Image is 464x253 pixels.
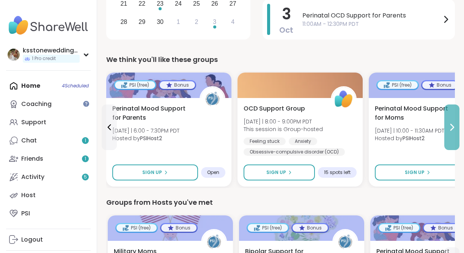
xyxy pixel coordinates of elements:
[23,46,80,55] div: ksstonewedding2023
[177,17,180,27] div: 1
[116,14,132,30] div: Choose Sunday, September 28th, 2025
[302,11,441,20] span: Perinatal OCD Support for Parents
[375,164,461,180] button: Sign Up
[6,186,91,204] a: Host
[424,224,459,232] div: Bonus
[6,231,91,249] a: Logout
[106,197,455,208] div: Groups from Hosts you've met
[213,17,216,27] div: 3
[161,224,197,232] div: Bonus
[85,138,86,144] span: 1
[134,14,150,30] div: Choose Monday, September 29th, 2025
[405,169,425,176] span: Sign Up
[189,14,205,30] div: Choose Thursday, October 2nd, 2025
[8,49,20,61] img: ksstonewedding2023
[21,118,46,126] div: Support
[6,113,91,131] a: Support
[106,54,455,65] div: We think you'll like these groups
[282,3,291,25] span: 3
[21,191,36,199] div: Host
[112,127,179,134] span: [DATE] | 6:00 - 7:30PM PDT
[377,81,418,89] div: PSI (free)
[84,174,87,180] span: 5
[21,155,43,163] div: Friends
[231,17,234,27] div: 4
[152,14,168,30] div: Choose Tuesday, September 30th, 2025
[160,81,195,89] div: Bonus
[142,169,162,176] span: Sign Up
[157,17,164,27] div: 30
[302,20,441,28] span: 11:00AM - 12:30PM PDT
[112,134,179,142] span: Hosted by
[375,104,454,122] span: Perinatal Mood Support for Moms
[332,87,355,111] img: ShareWell
[85,156,86,162] span: 1
[293,224,328,232] div: Bonus
[120,17,127,27] div: 28
[289,138,317,145] div: Anxiety
[6,204,91,223] a: PSI
[422,81,458,89] div: Bonus
[6,12,91,39] img: ShareWell Nav Logo
[403,134,425,142] b: PSIHost2
[266,169,286,176] span: Sign Up
[32,55,56,62] span: 1 Pro credit
[6,168,91,186] a: Activity5
[6,131,91,150] a: Chat1
[21,236,43,244] div: Logout
[21,100,52,108] div: Coaching
[6,150,91,168] a: Friends1
[375,134,444,142] span: Hosted by
[244,104,305,113] span: OCD Support Group
[324,169,351,176] span: 15 spots left
[21,136,37,145] div: Chat
[170,14,187,30] div: Choose Wednesday, October 1st, 2025
[207,169,219,176] span: Open
[21,209,30,218] div: PSI
[379,224,419,232] div: PSI (free)
[83,101,89,107] iframe: Spotlight
[244,118,323,125] span: [DATE] | 8:00 - 9:00PM PDT
[140,134,162,142] b: PSIHost2
[248,224,288,232] div: PSI (free)
[112,104,191,122] span: Perinatal Mood Support for Parents
[112,164,198,180] button: Sign Up
[244,148,345,156] div: Obsessive-compulsive disorder (OCD)
[225,14,241,30] div: Choose Saturday, October 4th, 2025
[244,138,286,145] div: Feeling stuck
[201,87,224,111] img: PSIHost2
[6,95,91,113] a: Coaching
[244,125,323,133] span: This session is Group-hosted
[21,173,44,181] div: Activity
[206,14,223,30] div: Choose Friday, October 3rd, 2025
[375,127,444,134] span: [DATE] | 10:00 - 11:30AM PDT
[115,81,155,89] div: PSI (free)
[244,164,315,180] button: Sign Up
[116,224,157,232] div: PSI (free)
[138,17,145,27] div: 29
[195,17,198,27] div: 2
[279,25,293,35] span: Oct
